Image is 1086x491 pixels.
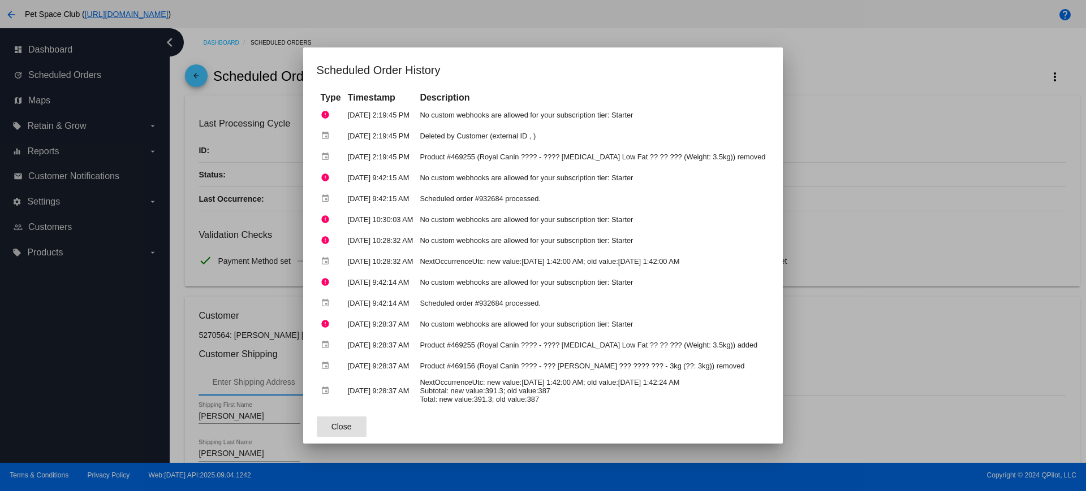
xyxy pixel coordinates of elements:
h1: Scheduled Order History [317,61,770,79]
td: Product #469255 (Royal Canin ???? - ???? [MEDICAL_DATA] Low Fat ?? ?? ??? (Weight: 3.5kg)) added [417,335,768,355]
td: Product #469156 (Royal Canin ???? - ??? [PERSON_NAME] ??? ???? ??? - 3kg (??: 3kg)) removed [417,356,768,376]
td: Scheduled order #932684 processed. [417,189,768,208]
td: [DATE] 9:42:15 AM [345,168,416,188]
mat-icon: error [321,315,334,333]
mat-icon: error [321,106,334,124]
mat-icon: event [321,253,334,270]
td: [DATE] 9:42:15 AM [345,189,416,208]
td: [DATE] 9:28:37 AM [345,314,416,334]
td: No custom webhooks are allowed for your subscription tier: Starter [417,168,768,188]
td: No custom webhooks are allowed for your subscription tier: Starter [417,272,768,292]
td: [DATE] 10:28:32 AM [345,251,416,271]
td: No custom webhooks are allowed for your subscription tier: Starter [417,231,768,250]
mat-icon: event [321,190,334,207]
th: Description [417,92,768,104]
td: [DATE] 9:28:37 AM [345,356,416,376]
td: [DATE] 2:19:45 PM [345,147,416,167]
mat-icon: event [321,336,334,354]
mat-icon: event [321,382,334,399]
mat-icon: error [321,273,334,291]
mat-icon: error [321,211,334,228]
td: [DATE] 9:42:14 AM [345,293,416,313]
mat-icon: event [321,294,334,312]
td: Product #469255 (Royal Canin ???? - ???? [MEDICAL_DATA] Low Fat ?? ?? ??? (Weight: 3.5kg)) removed [417,147,768,167]
td: [DATE] 9:47:17 AM [345,406,416,425]
td: Scheduled order #932684 processed. [417,293,768,313]
td: [DATE] 2:19:45 PM [345,105,416,125]
td: [DATE] 9:28:37 AM [345,335,416,355]
td: [DATE] 9:28:37 AM [345,377,416,405]
td: NextOccurrenceUtc: new value:[DATE] 1:42:00 AM; old value:[DATE] 1:42:24 AM Subtotal: new value:3... [417,377,768,405]
td: [DATE] 9:42:14 AM [345,272,416,292]
th: Timestamp [345,92,416,104]
mat-icon: event [321,127,334,145]
td: [DATE] 10:28:32 AM [345,231,416,250]
td: No custom webhooks are allowed for your subscription tier: Starter [417,210,768,229]
td: No custom webhooks are allowed for your subscription tier: Starter [417,406,768,425]
mat-icon: error [321,169,334,186]
mat-icon: event [321,357,334,375]
mat-icon: error [321,232,334,249]
td: NextOccurrenceUtc: new value:[DATE] 1:42:00 AM; old value:[DATE] 1:42:00 AM [417,251,768,271]
mat-icon: event [321,148,334,166]
td: [DATE] 10:30:03 AM [345,210,416,229]
td: No custom webhooks are allowed for your subscription tier: Starter [417,314,768,334]
button: Close dialog [317,416,367,437]
th: Type [318,92,344,104]
td: [DATE] 2:19:45 PM [345,126,416,146]
td: No custom webhooks are allowed for your subscription tier: Starter [417,105,768,125]
td: Deleted by Customer (external ID , ) [417,126,768,146]
mat-icon: error [321,407,334,424]
span: Close [331,422,352,431]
